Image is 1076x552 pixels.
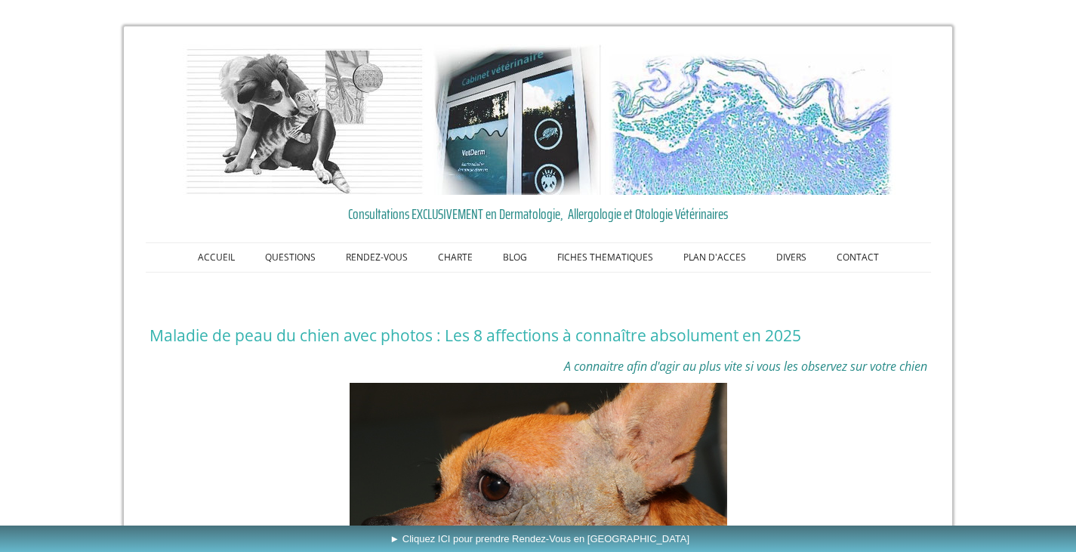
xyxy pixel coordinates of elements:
a: CONTACT [822,243,894,272]
h1: Maladie de peau du chien avec photos : Les 8 affections à connaître absolument en 2025 [150,325,927,345]
a: BLOG [488,243,542,272]
a: DIVERS [761,243,822,272]
a: FICHES THEMATIQUES [542,243,668,272]
span: A connaitre afin d'agir au plus vite si vous les observez sur votre chien [564,358,927,375]
a: ACCUEIL [183,243,250,272]
span: ► Cliquez ICI pour prendre Rendez-Vous en [GEOGRAPHIC_DATA] [390,533,689,544]
a: QUESTIONS [250,243,331,272]
a: PLAN D'ACCES [668,243,761,272]
a: RENDEZ-VOUS [331,243,423,272]
a: Consultations EXCLUSIVEMENT en Dermatologie, Allergologie et Otologie Vétérinaires [150,202,927,225]
a: CHARTE [423,243,488,272]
